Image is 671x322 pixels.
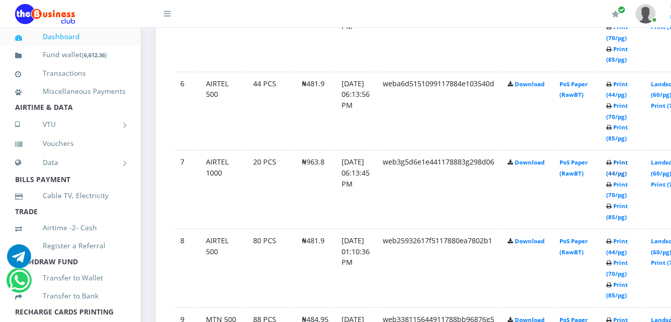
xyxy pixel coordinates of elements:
[15,25,126,48] a: Dashboard
[247,72,295,149] td: 44 PCS
[9,276,30,292] a: Chat for support
[174,150,199,228] td: 7
[15,132,126,155] a: Vouchers
[636,4,656,24] img: User
[15,4,75,24] img: Logo
[560,80,588,99] a: PoS Paper (RawBT)
[174,229,199,306] td: 8
[15,184,126,207] a: Cable TV, Electricity
[607,45,628,64] a: Print (85/pg)
[612,10,620,18] i: Renew/Upgrade Subscription
[200,150,246,228] td: AIRTEL 1000
[15,150,126,175] a: Data
[377,150,501,228] td: web3g5d6e1e441178883g298d06
[7,252,31,268] a: Chat for support
[607,237,628,256] a: Print (44/pg)
[515,80,545,88] a: Download
[296,150,334,228] td: ₦963.8
[15,216,126,239] a: Airtime -2- Cash
[607,23,628,42] a: Print (70/pg)
[335,150,376,228] td: [DATE] 06:13:45 PM
[515,237,545,245] a: Download
[618,6,626,14] span: Renew/Upgrade Subscription
[560,237,588,256] a: PoS Paper (RawBT)
[247,150,295,228] td: 20 PCS
[15,43,126,67] a: Fund wallet[6,612.36]
[335,229,376,306] td: [DATE] 01:10:36 PM
[200,72,246,149] td: AIRTEL 500
[296,229,334,306] td: ₦481.9
[15,62,126,85] a: Transactions
[15,234,126,257] a: Register a Referral
[607,259,628,277] a: Print (70/pg)
[607,158,628,177] a: Print (44/pg)
[607,80,628,99] a: Print (44/pg)
[607,181,628,199] a: Print (70/pg)
[247,229,295,306] td: 80 PCS
[377,72,501,149] td: weba6d5151099117884e103540d
[15,80,126,103] a: Miscellaneous Payments
[84,51,105,59] b: 6,612.36
[560,158,588,177] a: PoS Paper (RawBT)
[377,229,501,306] td: web25932617f5117880ea7802b1
[607,281,628,299] a: Print (85/pg)
[515,158,545,166] a: Download
[15,112,126,137] a: VTU
[607,102,628,120] a: Print (70/pg)
[15,284,126,307] a: Transfer to Bank
[15,266,126,289] a: Transfer to Wallet
[607,123,628,142] a: Print (85/pg)
[82,51,107,59] small: [ ]
[200,229,246,306] td: AIRTEL 500
[335,72,376,149] td: [DATE] 06:13:56 PM
[607,202,628,221] a: Print (85/pg)
[174,72,199,149] td: 6
[296,72,334,149] td: ₦481.9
